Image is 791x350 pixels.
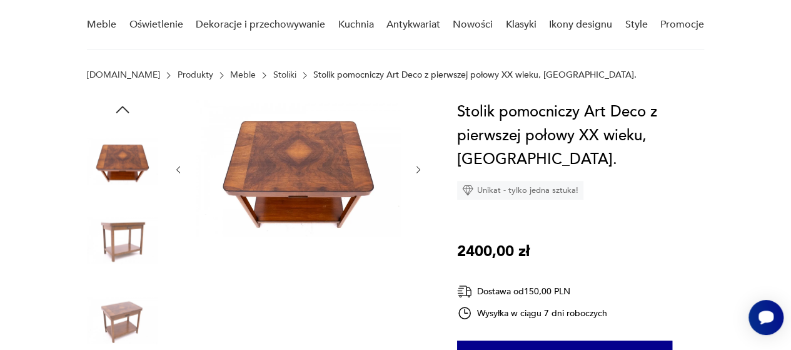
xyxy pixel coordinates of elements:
[625,1,647,49] a: Style
[338,1,373,49] a: Kuchnia
[87,205,158,277] img: Zdjęcie produktu Stolik pomocniczy Art Deco z pierwszej połowy XX wieku, Polska.
[457,100,704,172] h1: Stolik pomocniczy Art Deco z pierwszej połowy XX wieku, [GEOGRAPHIC_DATA].
[196,1,325,49] a: Dekoracje i przechowywanie
[457,181,583,200] div: Unikat - tylko jedna sztuka!
[457,284,472,299] img: Ikona dostawy
[87,125,158,197] img: Zdjęcie produktu Stolik pomocniczy Art Deco z pierwszej połowy XX wieku, Polska.
[457,240,530,264] p: 2400,00 zł
[453,1,493,49] a: Nowości
[457,284,607,299] div: Dostawa od 150,00 PLN
[748,300,783,335] iframe: Smartsupp widget button
[230,70,256,80] a: Meble
[87,70,160,80] a: [DOMAIN_NAME]
[386,1,440,49] a: Antykwariat
[87,1,116,49] a: Meble
[549,1,612,49] a: Ikony designu
[273,70,296,80] a: Stoliki
[457,306,607,321] div: Wysyłka w ciągu 7 dni roboczych
[129,1,183,49] a: Oświetlenie
[178,70,213,80] a: Produkty
[196,100,401,237] img: Zdjęcie produktu Stolik pomocniczy Art Deco z pierwszej połowy XX wieku, Polska.
[462,185,473,196] img: Ikona diamentu
[660,1,704,49] a: Promocje
[506,1,537,49] a: Klasyki
[313,70,637,80] p: Stolik pomocniczy Art Deco z pierwszej połowy XX wieku, [GEOGRAPHIC_DATA].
